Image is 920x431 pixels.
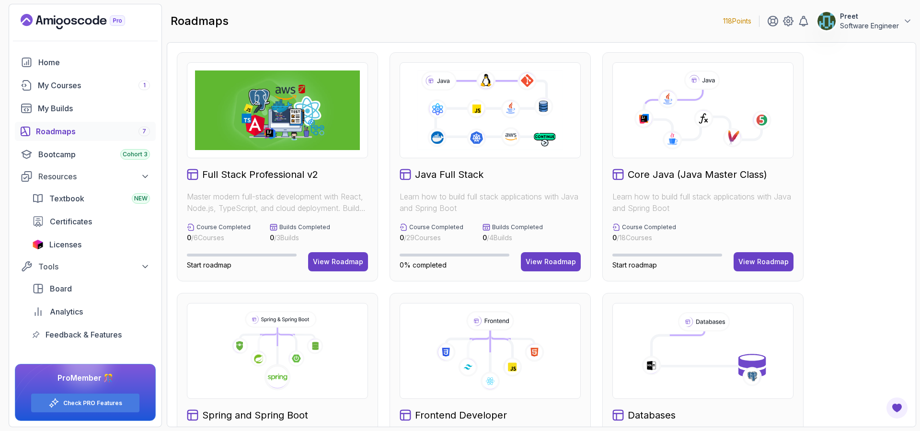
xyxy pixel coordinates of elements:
p: Learn how to build full stack applications with Java and Spring Boot [612,191,793,214]
span: Start roadmap [187,261,231,269]
span: Textbook [49,193,84,204]
div: View Roadmap [738,257,789,267]
a: licenses [26,235,156,254]
p: Course Completed [409,223,463,231]
a: feedback [26,325,156,344]
p: Software Engineer [840,21,899,31]
p: / 3 Builds [270,233,330,243]
p: Builds Completed [492,223,543,231]
img: user profile image [817,12,836,30]
h2: Full Stack Professional v2 [202,168,318,181]
span: 1 [143,82,146,89]
div: My Builds [38,103,150,114]
p: Learn how to build full stack applications with Java and Spring Boot [400,191,581,214]
a: textbook [26,189,156,208]
p: / 29 Courses [400,233,463,243]
a: certificates [26,212,156,231]
p: Master modern full-stack development with React, Node.js, TypeScript, and cloud deployment. Build... [187,191,368,214]
h2: roadmaps [171,13,229,29]
button: Check PRO Features [31,393,140,413]
button: View Roadmap [308,252,368,271]
a: Check PRO Features [63,399,122,407]
img: Full Stack Professional v2 [195,70,360,150]
button: user profile imagePreetSoftware Engineer [817,12,912,31]
span: Feedback & Features [46,329,122,340]
a: Landing page [21,14,147,29]
h2: Spring and Spring Boot [202,408,308,422]
a: builds [15,99,156,118]
span: Certificates [50,216,92,227]
p: Course Completed [196,223,251,231]
span: 7 [142,128,146,135]
button: View Roadmap [734,252,793,271]
div: Roadmaps [36,126,150,137]
span: 0 [187,233,191,242]
button: View Roadmap [521,252,581,271]
span: Analytics [50,306,83,317]
button: Resources [15,168,156,185]
p: Course Completed [622,223,676,231]
p: Builds Completed [279,223,330,231]
h2: Frontend Developer [415,408,507,422]
img: jetbrains icon [32,240,44,249]
p: 118 Points [723,16,751,26]
span: NEW [134,195,148,202]
span: Start roadmap [612,261,657,269]
span: 0% completed [400,261,447,269]
span: 0 [483,233,487,242]
a: home [15,53,156,72]
div: My Courses [38,80,150,91]
div: Resources [38,171,150,182]
div: View Roadmap [313,257,363,267]
p: / 18 Courses [612,233,676,243]
span: 0 [400,233,404,242]
button: Tools [15,258,156,275]
span: Cohort 3 [123,151,148,158]
a: board [26,279,156,298]
span: Licenses [49,239,81,250]
div: Home [38,57,150,68]
span: Board [50,283,72,294]
h2: Java Full Stack [415,168,483,181]
a: courses [15,76,156,95]
div: Bootcamp [38,149,150,160]
div: View Roadmap [526,257,576,267]
span: 0 [612,233,617,242]
div: Tools [38,261,150,272]
p: Preet [840,12,899,21]
a: roadmaps [15,122,156,141]
a: bootcamp [15,145,156,164]
a: analytics [26,302,156,321]
p: / 6 Courses [187,233,251,243]
p: / 4 Builds [483,233,543,243]
h2: Core Java (Java Master Class) [628,168,767,181]
h2: Databases [628,408,676,422]
span: 0 [270,233,274,242]
button: Open Feedback Button [885,396,908,419]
